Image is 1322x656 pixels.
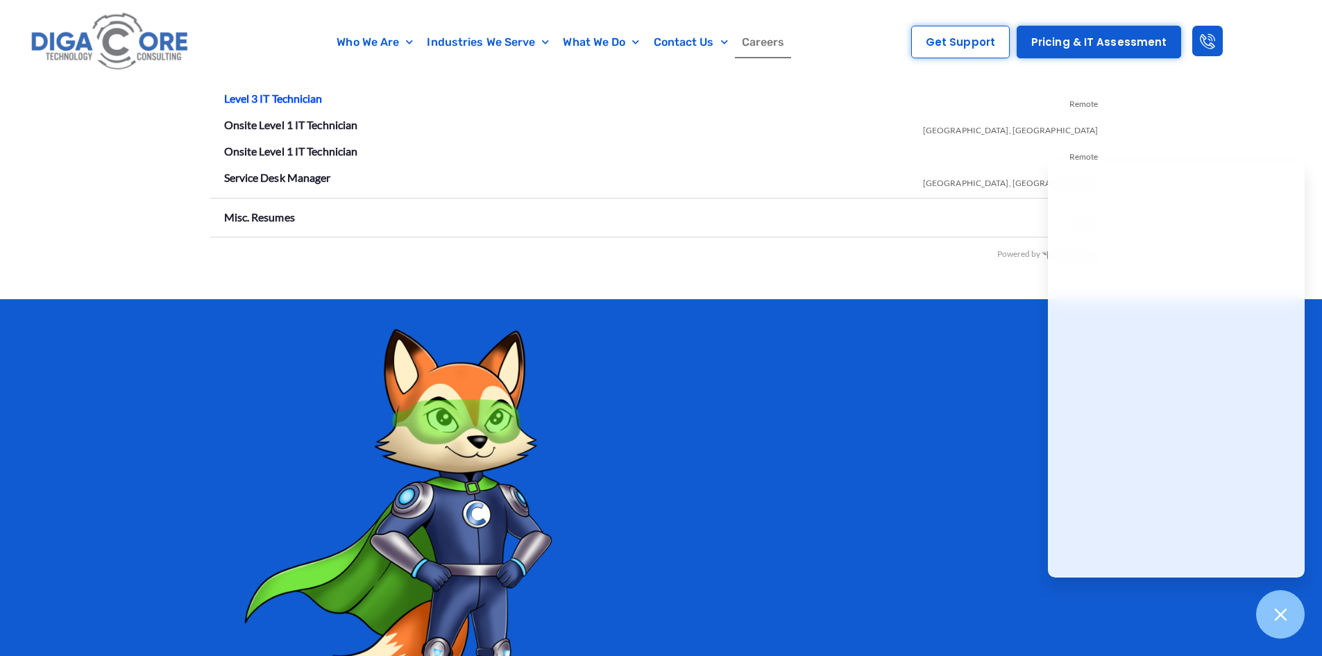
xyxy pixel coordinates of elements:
a: Level 3 IT Technician [224,92,323,105]
a: Onsite Level 1 IT Technician [224,118,358,131]
a: Industries We Serve [420,26,556,58]
a: Careers [735,26,792,58]
iframe: Chatgenie Messenger [1048,161,1305,578]
span: Remote [1069,88,1099,115]
img: Digacore logo 1 [27,7,194,77]
a: Onsite Level 1 IT Technician [224,144,358,158]
a: Contact Us [647,26,735,58]
div: Powered by [210,244,1106,264]
span: [GEOGRAPHIC_DATA], [GEOGRAPHIC_DATA] [923,115,1099,141]
span: [GEOGRAPHIC_DATA], [GEOGRAPHIC_DATA] [923,167,1099,194]
a: Pricing & IT Assessment [1017,26,1181,58]
a: Service Desk Manager [224,171,331,184]
span: Get Support [926,37,995,47]
a: Misc. Resumes [224,210,295,224]
img: BambooHR - HR software [1041,249,1106,260]
a: What We Do [556,26,646,58]
nav: Menu [260,26,862,58]
span: Remote [1069,141,1099,167]
span: Pricing & IT Assessment [1031,37,1167,47]
a: Who We Are [330,26,420,58]
a: Get Support [911,26,1010,58]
